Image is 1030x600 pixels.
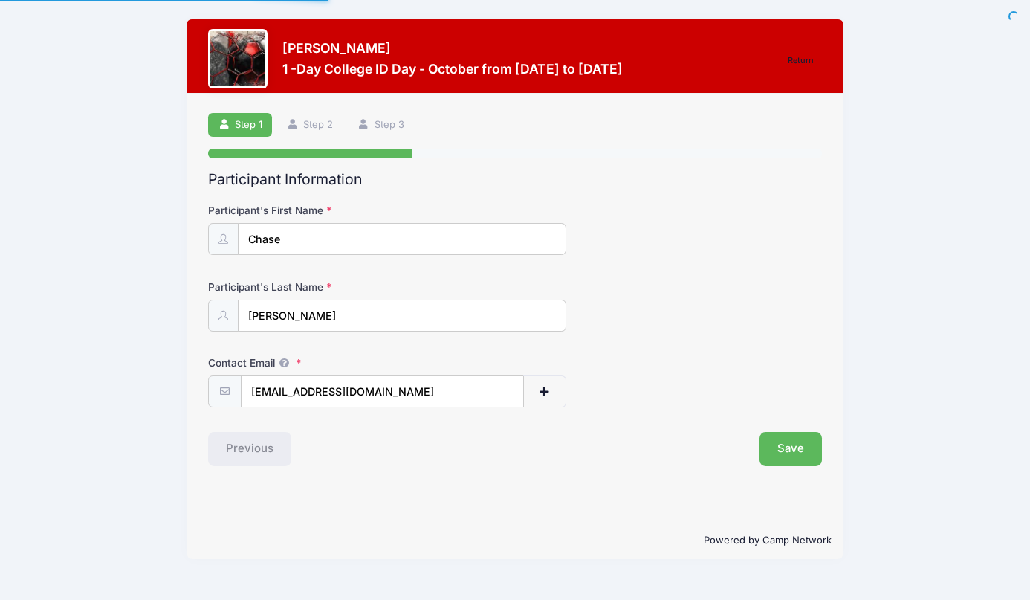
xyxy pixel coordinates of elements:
[208,113,272,138] a: Step 1
[241,375,524,407] input: email@email.com
[282,40,623,56] h3: [PERSON_NAME]
[780,52,822,70] a: Return
[208,280,412,294] label: Participant's Last Name
[238,300,566,332] input: Participant's Last Name
[282,61,623,77] h3: 1 -Day College ID Day - October from [DATE] to [DATE]
[208,171,822,188] h2: Participant Information
[208,203,412,218] label: Participant's First Name
[348,113,414,138] a: Step 3
[277,113,343,138] a: Step 2
[198,533,832,548] p: Powered by Camp Network
[238,223,566,255] input: Participant's First Name
[208,355,412,370] label: Contact Email
[759,432,822,466] button: Save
